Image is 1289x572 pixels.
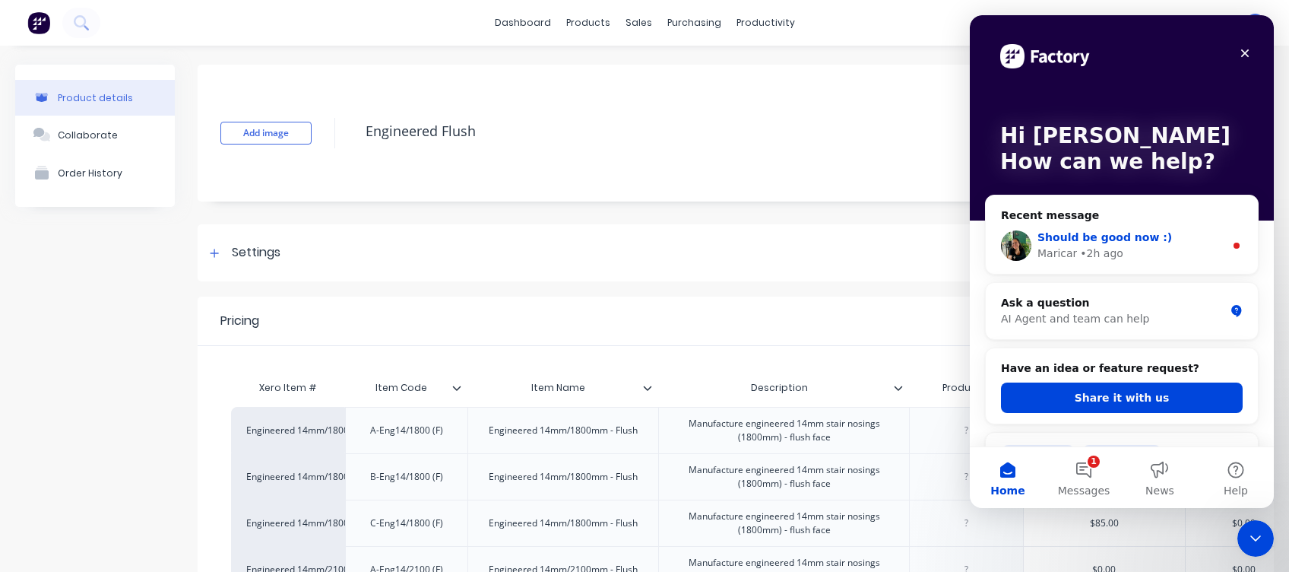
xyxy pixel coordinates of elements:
button: Product details [15,80,175,116]
div: Engineered 14mm/1800mm - Flush [477,467,650,487]
div: Item Code [345,369,458,407]
button: Messages [76,432,152,493]
a: dashboard [487,11,559,34]
span: Home [21,470,55,481]
div: Order History [58,167,122,179]
div: Product [909,369,1014,407]
button: Order History [15,154,175,192]
div: Item Name [467,373,659,403]
button: Collaborate [15,116,175,154]
div: Engineered 14mm/1800mm (F) [246,424,330,437]
div: Manufacture engineered 14mm stair nosings (1800mm) - flush face [665,507,903,540]
button: Add image [220,122,312,145]
div: Settings [232,243,280,262]
textarea: Engineered Flush [358,113,1183,149]
div: C-Eng14/1800 (F) [358,513,455,533]
div: Engineered 14mm/1800mm (F) [246,516,330,530]
div: Item Code [345,373,467,403]
div: Manufacture engineered 14mm stair nosings (1800mm) - flush face [665,414,903,447]
div: sales [618,11,660,34]
div: Engineered 14mm/1800mm - Flush [477,421,650,440]
span: Messages [88,470,141,481]
div: Pricing [220,312,259,330]
div: Description [658,373,909,403]
div: New featureImprovement [15,417,289,504]
div: Item Name [467,369,650,407]
div: Engineered 14mm/1800mm (F) [246,470,330,484]
button: News [152,432,228,493]
div: productivity [729,11,803,34]
div: Improvement [112,430,192,446]
div: Description [658,369,900,407]
div: Close [261,24,289,52]
button: Help [228,432,304,493]
iframe: Intercom live chat [970,15,1274,508]
div: Product [909,373,1023,403]
iframe: Intercom live chat [1237,520,1274,557]
img: Factory [27,11,50,34]
div: A-Eng14/1800 (F) [358,421,455,440]
div: Engineered 14mm/1800mm - Flush [477,513,650,533]
div: New feature [31,430,106,446]
div: B-Eng14/1800 (F) [358,467,455,487]
div: Xero Item # [231,373,345,403]
span: News [176,470,204,481]
div: Manufacture engineered 14mm stair nosings (1800mm) - flush face [665,460,903,494]
div: Collaborate [58,129,118,141]
div: purchasing [660,11,729,34]
div: products [559,11,618,34]
div: Product details [58,92,133,103]
div: settings [1112,11,1169,34]
span: Help [254,470,278,481]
